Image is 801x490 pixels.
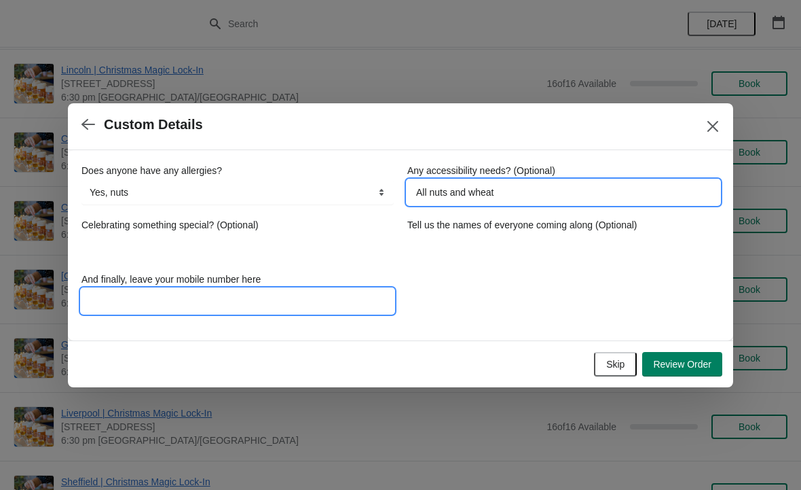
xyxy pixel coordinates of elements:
label: And finally, leave your mobile number here [81,273,261,286]
button: Review Order [642,352,722,377]
label: Celebrating something special? (Optional) [81,218,259,232]
span: Skip [606,359,625,370]
button: Close [701,114,725,139]
label: Any accessibility needs? (Optional) [407,164,555,177]
label: Does anyone have any allergies? [81,164,222,177]
span: Review Order [653,359,711,370]
h2: Custom Details [104,117,203,133]
button: Skip [594,352,637,377]
label: Tell us the names of everyone coming along (Optional) [407,218,637,232]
